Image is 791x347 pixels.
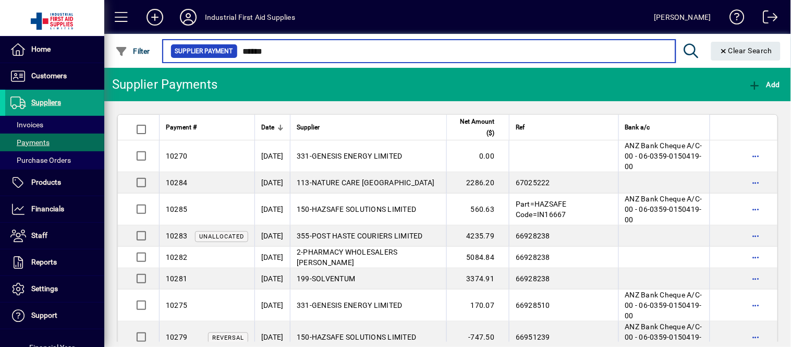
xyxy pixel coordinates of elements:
span: Unallocated [199,233,244,240]
span: Add [749,80,780,89]
span: PHARMACY WHOLESALERS [PERSON_NAME] [297,248,398,267]
span: SOLVENTUM [312,274,355,283]
span: 10285 [166,205,187,213]
span: 10282 [166,253,187,261]
span: 199 [297,274,310,283]
div: Payment # [166,122,248,133]
span: 66951239 [516,333,550,341]
span: Supplier Payment [175,46,233,56]
span: Filter [115,47,150,55]
td: 4235.79 [446,225,509,247]
td: [DATE] [254,290,290,321]
button: Add [746,75,783,94]
span: ANZ Bank Cheque A/C-00 - 06-0359-0150419-00 [625,141,702,171]
span: ANZ Bank Cheque A/C-00 - 06-0359-0150419-00 [625,291,702,320]
span: Reversal [212,334,244,341]
span: Invoices [10,121,43,129]
a: Financials [5,196,104,222]
span: 331 [297,301,310,309]
span: 66928238 [516,232,550,240]
td: [DATE] [254,140,290,172]
a: Payments [5,134,104,151]
span: Customers [31,71,67,80]
a: Invoices [5,116,104,134]
a: Support [5,303,104,329]
span: Products [31,178,61,186]
button: More options [748,329,764,345]
span: Staff [31,231,47,240]
td: 560.63 [446,194,509,225]
button: More options [748,228,764,244]
a: Customers [5,63,104,89]
span: Payments [10,138,50,147]
span: 113 [297,178,310,187]
span: ANZ Bank Cheque A/C-00 - 06-0359-0150419-00 [625,195,702,224]
span: POST HASTE COURIERS LIMITED [312,232,423,240]
span: Date [261,122,274,133]
td: [DATE] [254,247,290,268]
span: 150 [297,205,310,213]
td: 3374.91 [446,268,509,290]
a: Settings [5,276,104,302]
button: Filter [113,42,153,61]
a: Logout [755,2,778,36]
td: [DATE] [254,194,290,225]
span: 10283 [166,232,187,240]
span: Net Amount ($) [453,116,494,139]
span: Reports [31,258,57,266]
span: 66928238 [516,253,550,261]
span: 10284 [166,178,187,187]
a: Reports [5,249,104,276]
button: Profile [172,8,205,27]
span: 355 [297,232,310,240]
span: 67025222 [516,178,550,187]
td: [DATE] [254,225,290,247]
div: Industrial First Aid Supplies [205,9,295,26]
div: [PERSON_NAME] [654,9,711,26]
span: HAZSAFE SOLUTIONS LIMITED [312,333,416,341]
a: Staff [5,223,104,249]
span: HAZSAFE SOLUTIONS LIMITED [312,205,416,213]
span: 10281 [166,274,187,283]
span: 10275 [166,301,187,309]
button: More options [748,249,764,266]
span: GENESIS ENERGY LIMITED [312,301,403,309]
span: Purchase Orders [10,156,71,164]
td: - [290,290,446,321]
button: More options [748,270,764,287]
span: Suppliers [31,98,61,106]
span: 10270 [166,152,187,160]
span: Ref [516,122,525,133]
span: Part=HAZSAFE Code=IN16667 [516,200,567,219]
td: [DATE] [254,172,290,194]
td: 5084.84 [446,247,509,268]
span: NATURE CARE [GEOGRAPHIC_DATA] [312,178,434,187]
a: Purchase Orders [5,151,104,169]
td: - [290,140,446,172]
span: Financials [31,205,64,213]
span: Home [31,45,51,53]
button: More options [748,201,764,218]
td: [DATE] [254,268,290,290]
div: Supplier Payments [112,76,217,93]
span: Supplier [297,122,320,133]
button: Add [138,8,172,27]
td: 0.00 [446,140,509,172]
span: 66928510 [516,301,550,309]
td: - [290,268,446,290]
button: More options [748,174,764,191]
a: Products [5,170,104,196]
span: Payment # [166,122,197,133]
span: Bank a/c [625,122,650,133]
td: 2286.20 [446,172,509,194]
div: Bank a/c [625,122,703,133]
span: GENESIS ENERGY LIMITED [312,152,403,160]
td: 170.07 [446,290,509,321]
span: 331 [297,152,310,160]
td: - [290,225,446,247]
div: Ref [516,122,612,133]
button: More options [748,297,764,314]
button: Clear [711,42,781,61]
span: Support [31,311,57,319]
div: Date [261,122,284,133]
